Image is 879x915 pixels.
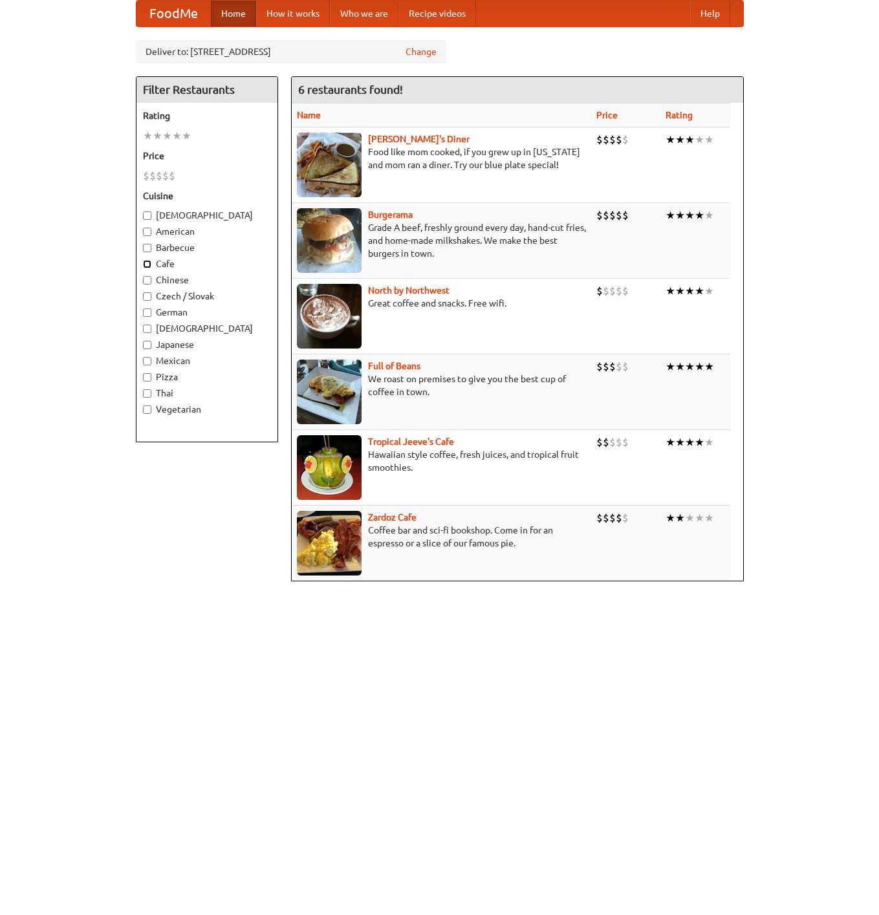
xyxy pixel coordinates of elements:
[143,306,271,319] label: German
[603,133,609,147] li: $
[211,1,256,27] a: Home
[143,209,271,222] label: [DEMOGRAPHIC_DATA]
[704,511,714,525] li: ★
[143,405,151,414] input: Vegetarian
[609,360,616,374] li: $
[143,228,151,236] input: American
[156,169,162,183] li: $
[143,354,271,367] label: Mexican
[609,435,616,449] li: $
[666,208,675,222] li: ★
[297,297,586,310] p: Great coffee and snacks. Free wifi.
[685,133,695,147] li: ★
[297,435,362,500] img: jeeves.jpg
[136,1,211,27] a: FoodMe
[398,1,476,27] a: Recipe videos
[603,208,609,222] li: $
[143,373,151,382] input: Pizza
[675,284,685,298] li: ★
[143,189,271,202] h5: Cuisine
[616,133,622,147] li: $
[297,221,586,260] p: Grade A beef, freshly ground every day, hand-cut fries, and home-made milkshakes. We make the bes...
[603,284,609,298] li: $
[143,389,151,398] input: Thai
[685,435,695,449] li: ★
[685,208,695,222] li: ★
[162,169,169,183] li: $
[695,284,704,298] li: ★
[622,511,629,525] li: $
[609,208,616,222] li: $
[143,211,151,220] input: [DEMOGRAPHIC_DATA]
[704,435,714,449] li: ★
[666,360,675,374] li: ★
[368,436,454,447] a: Tropical Jeeve's Cafe
[143,325,151,333] input: [DEMOGRAPHIC_DATA]
[143,341,151,349] input: Japanese
[143,387,271,400] label: Thai
[298,83,403,96] ng-pluralize: 6 restaurants found!
[368,210,413,220] b: Burgerama
[143,241,271,254] label: Barbecue
[666,284,675,298] li: ★
[297,372,586,398] p: We roast on premises to give you the best cup of coffee in town.
[616,435,622,449] li: $
[143,276,151,285] input: Chinese
[666,133,675,147] li: ★
[368,512,417,522] a: Zardoz Cafe
[143,260,151,268] input: Cafe
[596,435,603,449] li: $
[622,435,629,449] li: $
[596,511,603,525] li: $
[143,292,151,301] input: Czech / Slovak
[143,322,271,335] label: [DEMOGRAPHIC_DATA]
[297,145,586,171] p: Food like mom cooked, if you grew up in [US_STATE] and mom ran a diner. Try our blue plate special!
[675,208,685,222] li: ★
[622,133,629,147] li: $
[596,208,603,222] li: $
[162,129,172,143] li: ★
[616,208,622,222] li: $
[596,110,618,120] a: Price
[143,338,271,351] label: Japanese
[603,360,609,374] li: $
[596,360,603,374] li: $
[143,244,151,252] input: Barbecue
[616,360,622,374] li: $
[368,134,470,144] a: [PERSON_NAME]'s Diner
[685,284,695,298] li: ★
[143,308,151,317] input: German
[143,357,151,365] input: Mexican
[603,435,609,449] li: $
[297,448,586,474] p: Hawaiian style coffee, fresh juices, and tropical fruit smoothies.
[704,284,714,298] li: ★
[136,40,446,63] div: Deliver to: [STREET_ADDRESS]
[256,1,330,27] a: How it works
[616,511,622,525] li: $
[690,1,730,27] a: Help
[704,133,714,147] li: ★
[695,435,704,449] li: ★
[695,511,704,525] li: ★
[609,133,616,147] li: $
[666,435,675,449] li: ★
[603,511,609,525] li: $
[143,274,271,286] label: Chinese
[675,360,685,374] li: ★
[596,284,603,298] li: $
[143,109,271,122] h5: Rating
[368,285,450,296] b: North by Northwest
[297,511,362,576] img: zardoz.jpg
[406,45,437,58] a: Change
[297,208,362,273] img: burgerama.jpg
[172,129,182,143] li: ★
[169,169,175,183] li: $
[695,133,704,147] li: ★
[143,129,153,143] li: ★
[368,361,420,371] a: Full of Beans
[675,511,685,525] li: ★
[143,169,149,183] li: $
